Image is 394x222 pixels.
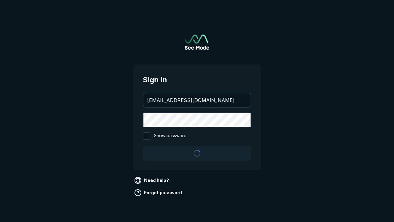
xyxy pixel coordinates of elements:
img: See-Mode Logo [185,35,209,50]
a: Go to sign in [185,35,209,50]
a: Need help? [133,175,171,185]
span: Show password [154,132,187,140]
a: Forgot password [133,188,184,198]
span: Sign in [143,74,251,85]
input: your@email.com [143,93,251,107]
